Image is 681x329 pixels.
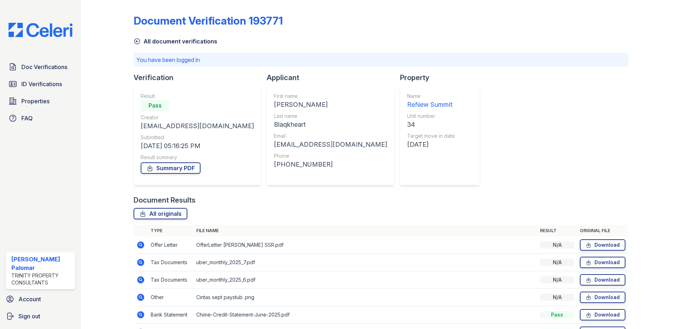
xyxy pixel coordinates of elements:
div: N/A [540,241,574,249]
td: uber_monthly_2025_6.pdf [193,271,537,289]
div: Result summary [141,154,254,161]
th: Type [148,225,193,236]
td: Tax Documents [148,254,193,271]
a: Summary PDF [141,162,201,174]
th: Original file [577,225,628,236]
div: [PERSON_NAME] [274,100,387,110]
div: [EMAIL_ADDRESS][DOMAIN_NAME] [141,121,254,131]
div: Phone [274,152,387,160]
div: Pass [540,311,574,318]
p: You have been logged in [136,56,625,64]
td: uber_monthly_2025_7.pdf [193,254,537,271]
div: Pass [141,100,169,111]
div: Submitted [141,134,254,141]
div: [EMAIL_ADDRESS][DOMAIN_NAME] [274,140,387,150]
div: Unit number [407,113,455,120]
td: Other [148,289,193,306]
a: FAQ [6,111,75,125]
div: Email [274,132,387,140]
div: Verification [134,73,267,83]
span: FAQ [21,114,33,122]
span: Doc Verifications [21,63,67,71]
a: All originals [134,208,187,219]
div: Creator [141,114,254,121]
img: CE_Logo_Blue-a8612792a0a2168367f1c8372b55b34899dd931a85d93a1a3d3e32e68fde9ad4.png [3,23,78,37]
a: Doc Verifications [6,60,75,74]
td: Offer Letter [148,236,193,254]
a: Sign out [3,309,78,323]
div: Result [141,93,254,100]
div: Document Verification 193771 [134,14,283,27]
a: Name ReNew Summit [407,93,455,110]
span: Properties [21,97,50,105]
span: ID Verifications [21,80,62,88]
a: All document verifications [134,37,217,46]
a: Download [580,239,625,251]
div: Blaqkheart [274,120,387,130]
span: Account [19,295,41,303]
div: Name [407,93,455,100]
td: Chime-Credit-Statement-June-2025.pdf [193,306,537,324]
div: Trinity Property Consultants [11,272,72,286]
div: ReNew Summit [407,100,455,110]
div: Applicant [267,73,400,83]
th: Result [537,225,577,236]
div: First name [274,93,387,100]
th: File name [193,225,537,236]
td: OfferLetter [PERSON_NAME] SSR.pdf [193,236,537,254]
div: N/A [540,276,574,283]
div: [PHONE_NUMBER] [274,160,387,169]
a: ID Verifications [6,77,75,91]
a: Download [580,257,625,268]
div: Property [400,73,485,83]
a: Properties [6,94,75,108]
td: Cintas sept paystub .png [193,289,537,306]
td: Tax Documents [148,271,193,289]
a: Download [580,274,625,286]
a: Download [580,309,625,320]
div: [DATE] 05:16:25 PM [141,141,254,151]
div: N/A [540,294,574,301]
div: 34 [407,120,455,130]
div: Target move in date [407,132,455,140]
iframe: chat widget [651,301,674,322]
div: [DATE] [407,140,455,150]
div: N/A [540,259,574,266]
div: Document Results [134,195,196,205]
td: Bank Statement [148,306,193,324]
a: Download [580,292,625,303]
div: [PERSON_NAME] Palomar [11,255,72,272]
a: Account [3,292,78,306]
span: Sign out [19,312,40,320]
div: Last name [274,113,387,120]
